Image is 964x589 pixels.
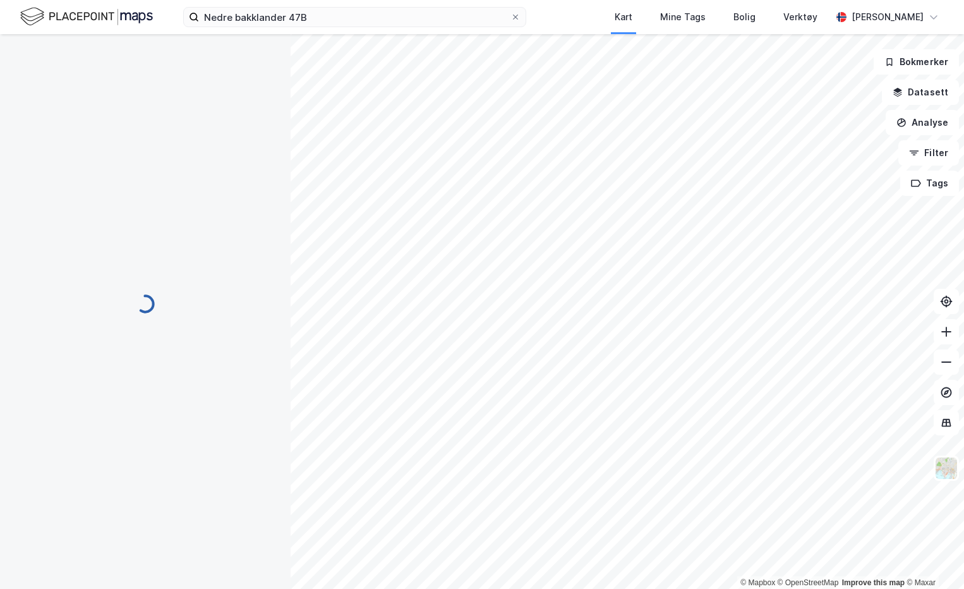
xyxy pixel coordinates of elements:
button: Datasett [882,80,959,105]
a: Improve this map [842,578,905,587]
a: OpenStreetMap [778,578,839,587]
div: Kart [615,9,632,25]
div: [PERSON_NAME] [852,9,924,25]
img: spinner.a6d8c91a73a9ac5275cf975e30b51cfb.svg [135,294,155,314]
div: Verktøy [783,9,817,25]
input: Søk på adresse, matrikkel, gårdeiere, leietakere eller personer [199,8,510,27]
img: Z [934,456,958,480]
div: Mine Tags [660,9,706,25]
button: Analyse [886,110,959,135]
img: logo.f888ab2527a4732fd821a326f86c7f29.svg [20,6,153,28]
div: Kontrollprogram for chat [901,528,964,589]
button: Bokmerker [874,49,959,75]
button: Tags [900,171,959,196]
button: Filter [898,140,959,166]
div: Bolig [733,9,756,25]
a: Mapbox [740,578,775,587]
iframe: Chat Widget [901,528,964,589]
